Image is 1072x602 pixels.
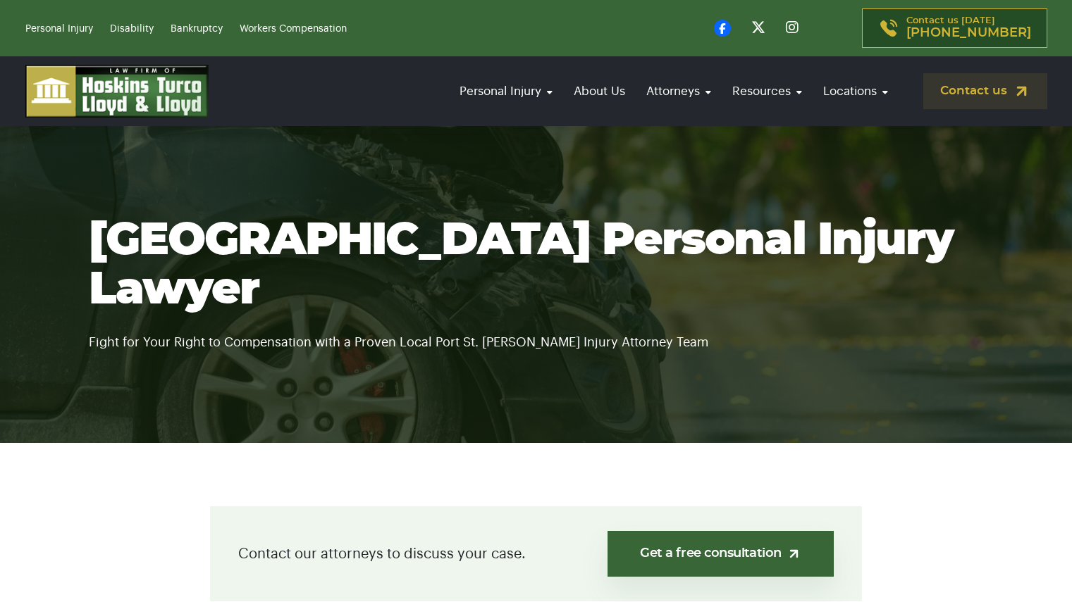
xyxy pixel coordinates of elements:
div: Contact our attorneys to discuss your case. [210,506,862,601]
a: About Us [567,71,632,111]
a: Locations [816,71,895,111]
img: logo [25,65,209,118]
a: Resources [725,71,809,111]
a: Disability [110,24,154,34]
a: Get a free consultation [608,531,834,577]
a: Bankruptcy [171,24,223,34]
a: Personal Injury [452,71,560,111]
a: Attorneys [639,71,718,111]
a: Workers Compensation [240,24,347,34]
p: Contact us [DATE] [906,16,1031,40]
img: arrow-up-right-light.svg [787,546,801,561]
a: Personal Injury [25,24,93,34]
a: Contact us [923,73,1047,109]
a: Contact us [DATE][PHONE_NUMBER] [862,8,1047,48]
p: Fight for Your Right to Compensation with a Proven Local Port St. [PERSON_NAME] Injury Attorney Team [89,315,984,353]
h1: [GEOGRAPHIC_DATA] Personal Injury Lawyer [89,216,984,315]
span: [PHONE_NUMBER] [906,26,1031,40]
